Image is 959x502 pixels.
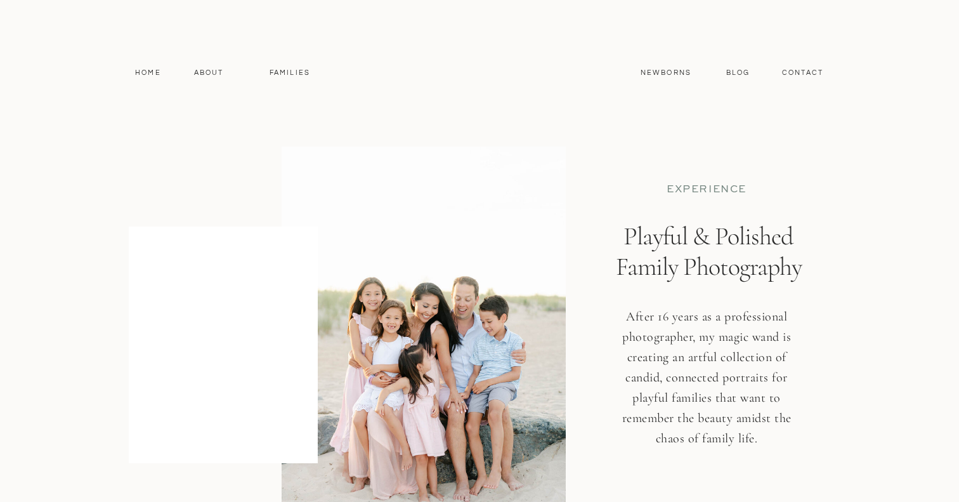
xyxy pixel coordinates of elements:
a: Newborns [636,67,696,79]
h1: Playful & Polished Family Photography [605,221,812,336]
a: Blog [723,67,753,79]
a: About [190,67,227,79]
a: contact [775,67,830,79]
a: Families [261,67,318,79]
h3: After 16 years as a professional photographer, my magic wand is creating an artful collection of ... [613,307,800,470]
p: EXPERIENCE [629,183,785,196]
a: Home [129,67,167,79]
